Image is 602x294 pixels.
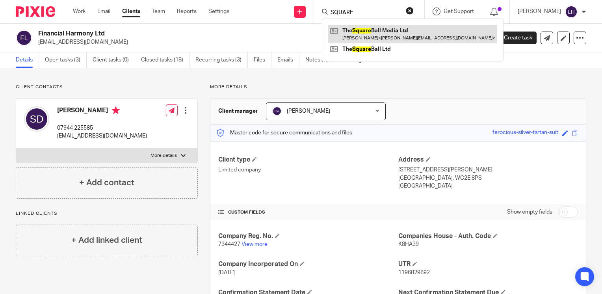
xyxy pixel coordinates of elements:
h4: Company Reg. No. [218,232,398,240]
a: Team [152,7,165,15]
span: 7344427 [218,242,240,247]
a: Open tasks (3) [45,52,87,68]
p: [PERSON_NAME] [518,7,561,15]
h2: Financial Harmony Ltd [38,30,391,38]
a: Details [16,52,39,68]
button: Clear [406,7,414,15]
div: ferocious-silver-tartan-suit [492,128,558,138]
p: Linked clients [16,210,198,217]
label: Show empty fields [507,208,552,216]
a: Emails [277,52,299,68]
h4: CUSTOM FIELDS [218,209,398,216]
h4: Companies House - Auth. Code [398,232,578,240]
span: Get Support [444,9,474,14]
i: Primary [112,106,120,114]
h4: + Add linked client [71,234,142,246]
img: svg%3E [16,30,32,46]
p: More details [210,84,586,90]
a: Work [73,7,85,15]
h4: Company Incorporated On [218,260,398,268]
a: Closed tasks (18) [141,52,190,68]
h4: UTR [398,260,578,268]
p: Client contacts [16,84,198,90]
a: Client tasks (0) [93,52,135,68]
p: 07944 225585 [57,124,147,132]
a: Create task [491,32,537,44]
a: Reports [177,7,197,15]
p: [EMAIL_ADDRESS][DOMAIN_NAME] [57,132,147,140]
p: Master code for secure communications and files [216,129,352,137]
p: [EMAIL_ADDRESS][DOMAIN_NAME] [38,38,479,46]
p: [GEOGRAPHIC_DATA] [398,182,578,190]
h4: Address [398,156,578,164]
a: Notes (0) [305,52,334,68]
p: Limited company [218,166,398,174]
a: View more [242,242,268,247]
img: svg%3E [565,6,578,18]
img: Pixie [16,6,55,17]
span: K8HA39 [398,242,419,247]
p: [GEOGRAPHIC_DATA], WC2E 8PS [398,174,578,182]
img: svg%3E [272,106,282,116]
a: Settings [208,7,229,15]
span: 1196829692 [398,270,430,275]
span: [DATE] [218,270,235,275]
a: Email [97,7,110,15]
p: More details [150,153,177,159]
h3: Client manager [218,107,258,115]
img: svg%3E [24,106,49,132]
h4: Client type [218,156,398,164]
p: [STREET_ADDRESS][PERSON_NAME] [398,166,578,174]
h4: + Add contact [79,177,134,189]
a: Clients [122,7,140,15]
a: Recurring tasks (3) [195,52,248,68]
a: Files [254,52,271,68]
span: [PERSON_NAME] [287,108,330,114]
h4: [PERSON_NAME] [57,106,147,116]
input: Search [330,9,401,17]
